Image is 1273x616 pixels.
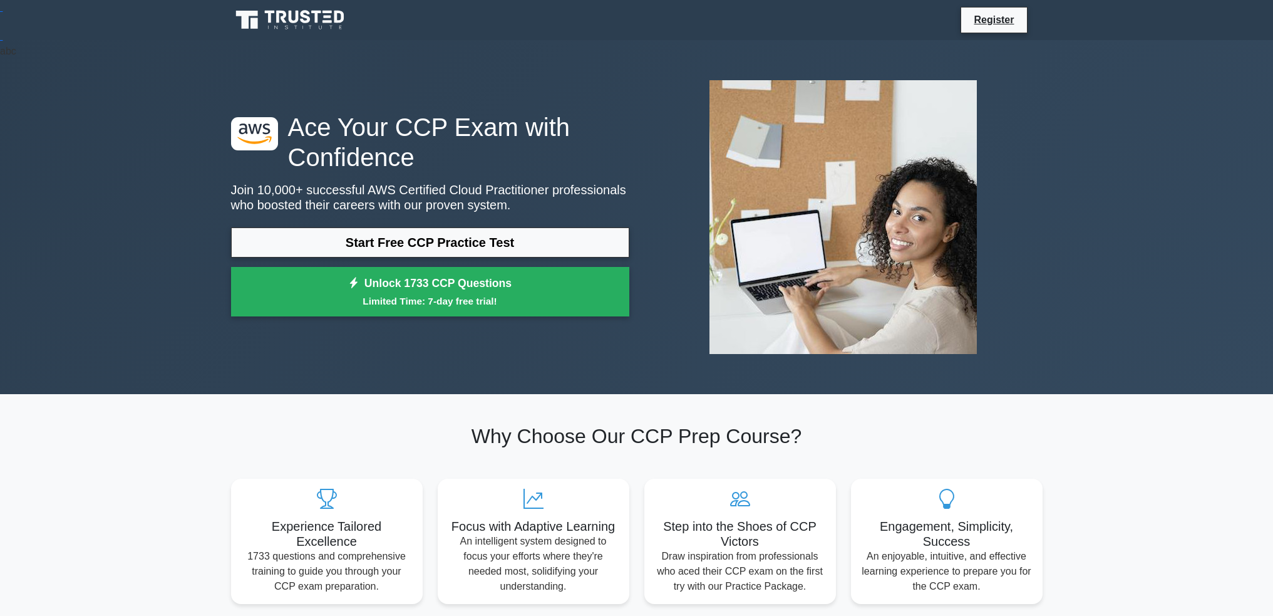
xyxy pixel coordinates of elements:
p: An intelligent system designed to focus your efforts where they're needed most, solidifying your ... [448,534,619,594]
h5: Step into the Shoes of CCP Victors [654,519,826,549]
a: Unlock 1733 CCP QuestionsLimited Time: 7-day free trial! [231,267,629,317]
p: An enjoyable, intuitive, and effective learning experience to prepare you for the CCP exam. [861,549,1033,594]
h5: Engagement, Simplicity, Success [861,519,1033,549]
h1: Ace Your CCP Exam with Confidence [231,112,629,172]
h2: Why Choose Our CCP Prep Course? [231,424,1043,448]
a: Register [966,12,1021,28]
small: Limited Time: 7-day free trial! [247,294,614,308]
a: Start Free CCP Practice Test [231,227,629,258]
p: Join 10,000+ successful AWS Certified Cloud Practitioner professionals who boosted their careers ... [231,182,629,212]
h5: Experience Tailored Excellence [241,519,413,549]
p: Draw inspiration from professionals who aced their CCP exam on the first try with our Practice Pa... [654,549,826,594]
p: 1733 questions and comprehensive training to guide you through your CCP exam preparation. [241,549,413,594]
h5: Focus with Adaptive Learning [448,519,619,534]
